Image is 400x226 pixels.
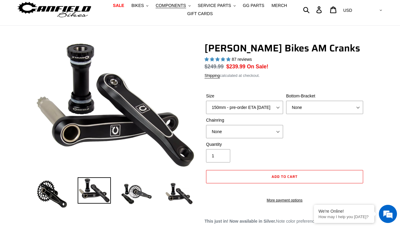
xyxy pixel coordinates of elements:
s: $249.99 [205,64,224,70]
a: GG PARTS [240,2,267,10]
label: Chainring [206,117,283,123]
button: BIKES [128,2,151,10]
span: $239.99 [226,64,245,70]
img: Load image into Gallery viewer, CANFIELD-AM_DH-CRANKS [162,177,195,211]
a: Shipping [205,73,220,78]
img: Canfield Bikes [17,0,92,19]
a: More payment options [206,198,363,203]
span: SERVICE PARTS [198,3,231,8]
img: Load image into Gallery viewer, Canfield Bikes AM Cranks [120,177,153,211]
span: BIKES [131,3,144,8]
img: Load image into Gallery viewer, Canfield Cranks [78,177,111,204]
h1: [PERSON_NAME] Bikes AM Cranks [205,42,365,54]
span: GG PARTS [243,3,264,8]
span: GIFT CARDS [187,11,213,16]
a: MERCH [269,2,290,10]
span: 87 reviews [232,57,252,62]
div: calculated at checkout. [205,73,365,79]
span: Add to cart [272,174,298,179]
p: How may I help you today? [318,215,370,219]
button: Add to cart [206,170,363,183]
label: Quantity [206,141,283,148]
span: SALE [113,3,124,8]
img: Load image into Gallery viewer, Canfield Bikes AM Cranks [35,177,69,211]
div: We're Online! [318,209,370,214]
a: SALE [110,2,127,10]
p: Note color preference at checkout. [205,218,365,224]
span: COMPONENTS [156,3,186,8]
span: MERCH [272,3,287,8]
button: COMPONENTS [153,2,193,10]
span: On Sale! [247,63,268,70]
label: Bottom-Bracket [286,93,363,99]
span: 4.97 stars [205,57,232,62]
button: SERVICE PARTS [195,2,238,10]
a: GIFT CARDS [184,10,216,18]
label: Size [206,93,283,99]
strong: This just in! Now available in Silver. [205,219,276,224]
